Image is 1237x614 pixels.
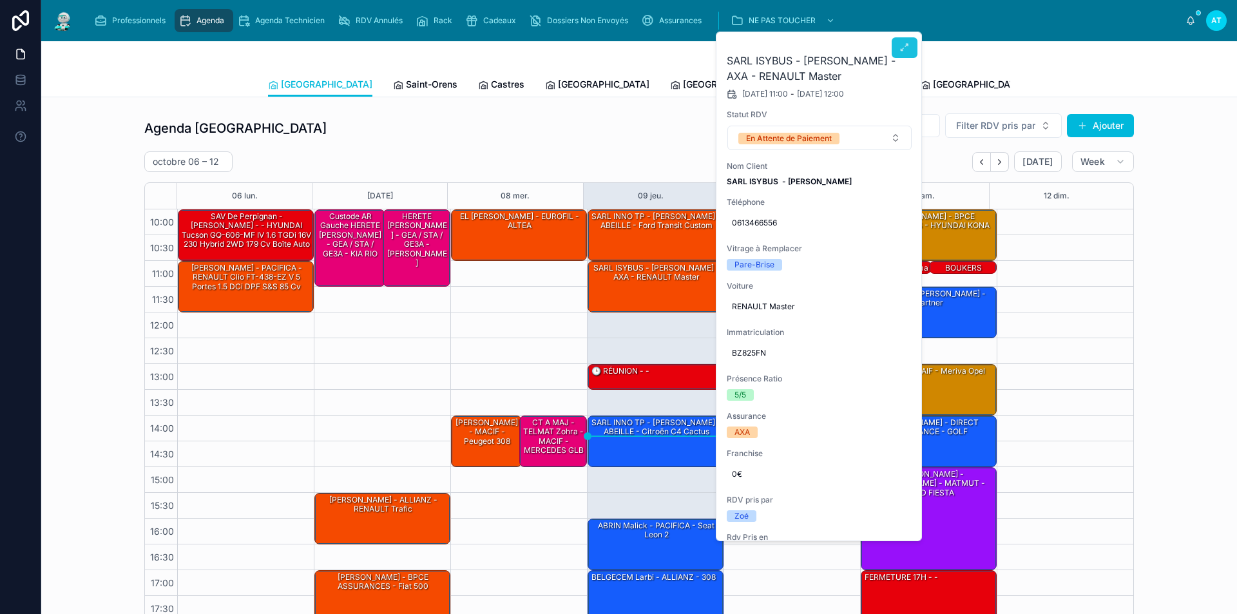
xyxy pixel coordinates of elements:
[727,281,912,291] span: Voiture
[590,365,651,377] div: 🕒 RÉUNION - -
[727,53,912,84] h2: SARL ISYBUS - [PERSON_NAME] - AXA - RENAULT Master
[670,73,774,99] a: [GEOGRAPHIC_DATA]
[1022,156,1053,168] span: [DATE]
[588,365,723,389] div: 🕒 RÉUNION - -
[727,244,912,254] span: Vitrage à Remplacer
[147,216,177,227] span: 10:00
[727,161,912,171] span: Nom Client
[478,73,524,99] a: Castres
[861,365,996,415] div: UNAL Colin - MAIF - Meriva Opel
[861,210,996,260] div: [PERSON_NAME] - BPCE ASSURANCES - HYUNDAI KONA
[590,262,722,283] div: SARL ISYBUS - [PERSON_NAME] - AXA - RENAULT Master
[147,397,177,408] span: 13:30
[147,371,177,382] span: 13:00
[956,119,1035,132] span: Filter RDV pris par
[148,474,177,485] span: 15:00
[734,259,774,271] div: Pare-Brise
[317,494,449,515] div: [PERSON_NAME] - ALLIANZ - RENAULT Trafic
[383,210,450,286] div: HERETE [PERSON_NAME] - GEA / STA / GE3A - [PERSON_NAME]
[863,417,995,438] div: [PERSON_NAME] - DIRECT ASSURANCE - GOLF
[367,183,393,209] button: [DATE]
[197,15,224,26] span: Agenda
[930,262,997,274] div: BOUKERS Fatima - CIC - PICASSO C4
[863,288,995,309] div: TOCABENS [PERSON_NAME] - Partner
[412,9,461,32] a: Rack
[255,15,325,26] span: Agenda Technicien
[315,210,385,286] div: Custode AR Gauche HERETE [PERSON_NAME] - GEA / STA / GE3A - KIA RIO
[393,73,457,99] a: Saint-Orens
[52,10,75,31] img: App logo
[180,262,312,293] div: [PERSON_NAME] - PACIFICA - RENAULT Clio FT-438-EZ V 5 Portes 1.5 dCi DPF S&S 85 cv
[148,577,177,588] span: 17:00
[147,552,177,562] span: 16:30
[590,571,717,583] div: BELGECEM Larbi - ALLIANZ - 308
[180,211,312,251] div: SAV de Perpignan - [PERSON_NAME] - - HYUNDAI Tucson GQ-606-MF IV 1.6 TGDi 16V 230 Hybrid 2WD 179 ...
[85,6,1185,35] div: scrollable content
[863,468,995,499] div: [PERSON_NAME] - [PERSON_NAME] - MATMUT - FORD FIESTA
[861,416,996,466] div: [PERSON_NAME] - DIRECT ASSURANCE - GOLF
[148,603,177,614] span: 17:30
[1044,183,1069,209] button: 12 dim.
[112,15,166,26] span: Professionnels
[727,126,912,150] button: Select Button
[727,374,912,384] span: Présence Ratio
[317,211,384,260] div: Custode AR Gauche HERETE [PERSON_NAME] - GEA / STA / GE3A - KIA RIO
[746,133,832,144] div: En Attente de Paiement
[153,155,219,168] h2: octobre 06 – 12
[268,73,372,97] a: [GEOGRAPHIC_DATA]
[659,15,702,26] span: Assurances
[588,416,723,466] div: SARL INNO TP - [PERSON_NAME] - ABEILLE - Citroën C4 cactus
[638,183,664,209] button: 09 jeu.
[637,9,711,32] a: Assurances
[334,9,412,32] a: RDV Annulés
[791,89,794,99] span: -
[406,78,457,91] span: Saint-Orens
[175,9,233,32] a: Agenda
[1067,114,1134,137] a: Ajouter
[590,520,722,541] div: ABRIN Malick - PACIFICA - Seat leon 2
[315,494,450,544] div: [PERSON_NAME] - ALLIANZ - RENAULT Trafic
[588,210,723,260] div: SARL INNO TP - [PERSON_NAME] - ABEILLE - ford transit custom
[863,365,986,377] div: UNAL Colin - MAIF - Meriva Opel
[588,262,723,312] div: SARL ISYBUS - [PERSON_NAME] - AXA - RENAULT Master
[732,469,907,479] span: 0€
[590,417,722,438] div: SARL INNO TP - [PERSON_NAME] - ABEILLE - Citroën C4 cactus
[148,500,177,511] span: 15:30
[972,152,991,172] button: Back
[1072,151,1134,172] button: Week
[727,197,912,207] span: Téléphone
[281,78,372,91] span: [GEOGRAPHIC_DATA]
[863,571,939,583] div: FERMETURE 17H - -
[727,177,852,186] strong: SARL ISYBUS - [PERSON_NAME]
[545,73,649,99] a: [GEOGRAPHIC_DATA]
[558,78,649,91] span: [GEOGRAPHIC_DATA]
[501,183,530,209] div: 08 mer.
[90,9,175,32] a: Professionnels
[1014,151,1061,172] button: [DATE]
[149,268,177,279] span: 11:00
[991,152,1009,172] button: Next
[932,262,996,293] div: BOUKERS Fatima - CIC - PICASSO C4
[732,348,907,358] span: BZ825FN
[945,113,1062,138] button: Select Button
[742,89,788,99] span: [DATE] 11:00
[483,15,516,26] span: Cadeaux
[861,468,996,570] div: [PERSON_NAME] - [PERSON_NAME] - MATMUT - FORD FIESTA
[147,345,177,356] span: 12:30
[232,183,258,209] button: 06 lun.
[588,519,723,570] div: ABRIN Malick - PACIFICA - Seat leon 2
[861,287,996,338] div: TOCABENS [PERSON_NAME] - Partner
[590,211,722,232] div: SARL INNO TP - [PERSON_NAME] - ABEILLE - ford transit custom
[317,571,449,593] div: [PERSON_NAME] - BPCE ASSURANCES - fiat 500
[683,78,774,91] span: [GEOGRAPHIC_DATA]
[454,417,521,447] div: [PERSON_NAME] - MACIF - Peugeot 308
[727,411,912,421] span: Assurance
[727,495,912,505] span: RDV pris par
[452,416,521,466] div: [PERSON_NAME] - MACIF - Peugeot 308
[732,218,907,228] span: 0613466556
[749,15,816,26] span: NE PAS TOUCHER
